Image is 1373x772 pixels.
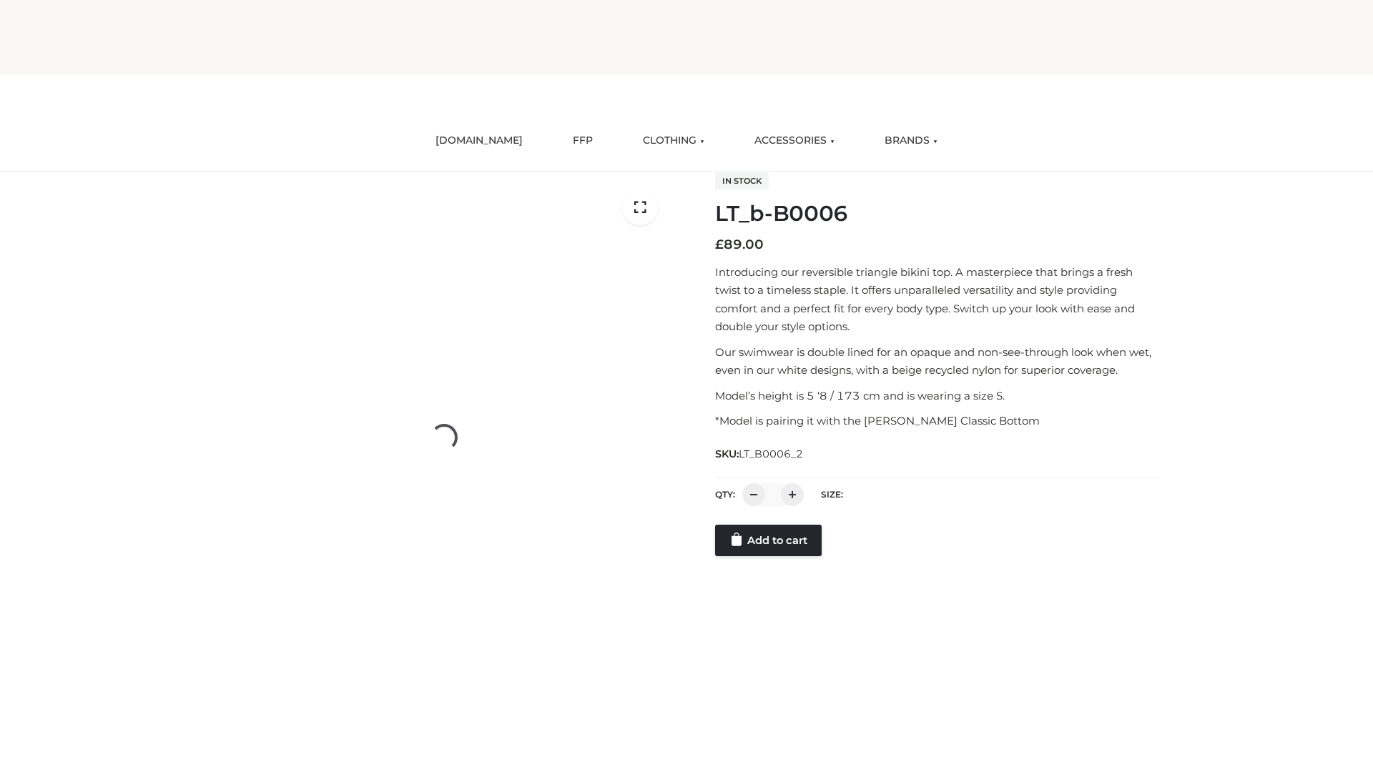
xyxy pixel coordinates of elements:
p: *Model is pairing it with the [PERSON_NAME] Classic Bottom [715,412,1161,430]
p: Model’s height is 5 ‘8 / 173 cm and is wearing a size S. [715,387,1161,405]
p: Our swimwear is double lined for an opaque and non-see-through look when wet, even in our white d... [715,343,1161,380]
bdi: 89.00 [715,237,764,252]
a: FFP [562,125,604,157]
span: In stock [715,172,769,189]
span: LT_B0006_2 [739,447,803,460]
label: QTY: [715,489,735,500]
label: Size: [821,489,843,500]
span: £ [715,237,724,252]
a: CLOTHING [632,125,715,157]
a: Add to cart [715,525,822,556]
p: Introducing our reversible triangle bikini top. A masterpiece that brings a fresh twist to a time... [715,263,1161,336]
span: SKU: [715,445,804,462]
a: ACCESSORIES [744,125,845,157]
h1: LT_b-B0006 [715,201,1161,227]
a: BRANDS [874,125,948,157]
a: [DOMAIN_NAME] [425,125,533,157]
